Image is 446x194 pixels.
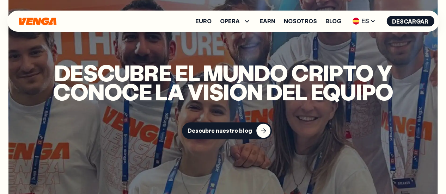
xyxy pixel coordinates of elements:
svg: Inicio [18,17,57,25]
a: Euro [195,18,212,24]
div: Descubre nuestro blog [188,127,252,134]
p: Descubre el mundo cripto y conoce la visión del equipo [23,63,423,101]
button: Descubre nuestro blog [182,122,272,139]
a: Nosotros [284,18,317,24]
span: OPERA [220,17,251,25]
span: ES [350,15,378,27]
a: Blog [325,18,341,24]
button: Descargar [386,16,434,26]
span: OPERA [220,18,240,24]
a: Descubre nuestro blog [182,122,264,139]
img: flag-es [352,18,359,25]
a: Earn [259,18,275,24]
